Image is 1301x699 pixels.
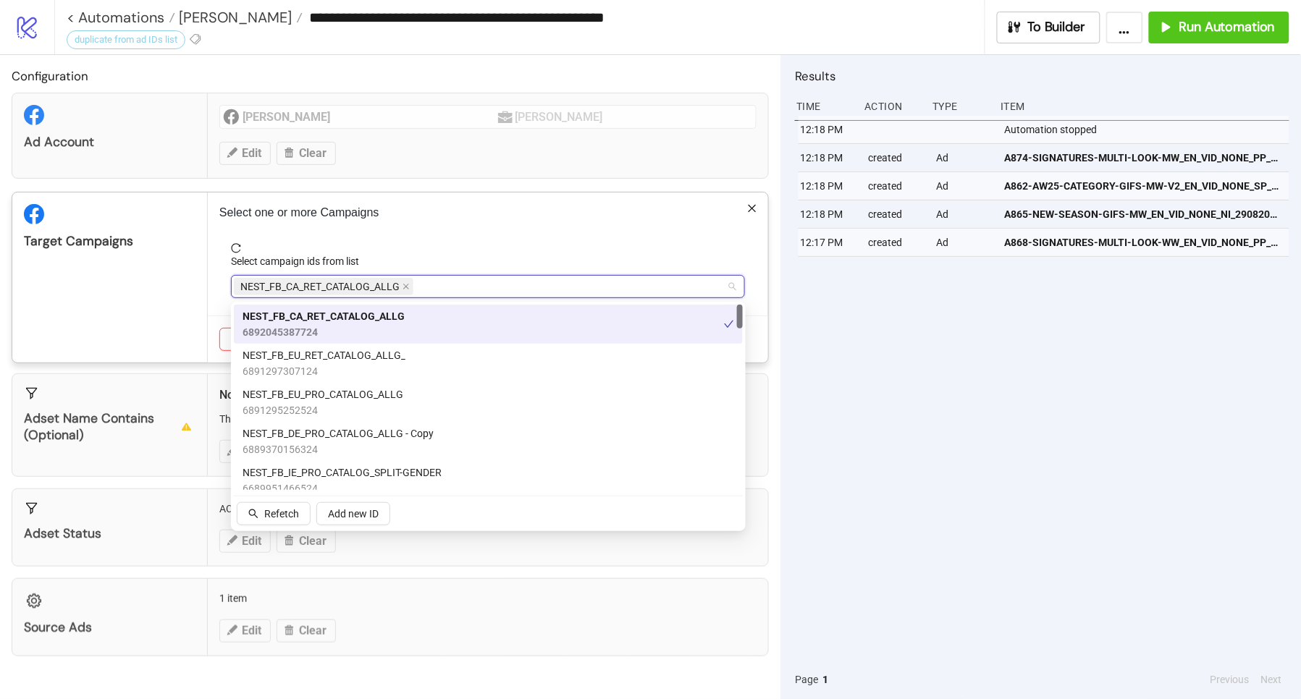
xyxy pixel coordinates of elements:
[799,144,856,171] div: 12:18 PM
[1004,206,1283,222] span: A865-NEW-SEASON-GIFS-MW_EN_VID_NONE_NI_29082025_M_CC_SC24_USP11_AW25_
[248,509,258,519] span: search
[243,308,405,324] span: NEST_FB_CA_RET_CATALOG_ALLG
[328,508,379,520] span: Add new ID
[243,465,442,480] span: NEST_FB_IE_PRO_CATALOG_SPLIT-GENDER
[234,305,743,344] div: NEST_FB_CA_RET_CATALOG_ALLG
[1004,144,1283,171] a: A874-SIGNATURES-MULTI-LOOK-MW_EN_VID_NONE_PP_29082025_M_CC_SC13_USP8_AW25-LO-FI_
[799,200,856,228] div: 12:18 PM
[795,67,1289,85] h2: Results
[175,10,303,25] a: [PERSON_NAME]
[240,279,400,295] span: NEST_FB_CA_RET_CATALOG_ALLG
[234,422,743,461] div: NEST_FB_DE_PRO_CATALOG_ALLG - Copy
[12,67,769,85] h2: Configuration
[1149,12,1289,43] button: Run Automation
[1004,234,1283,250] span: A868-SIGNATURES-MULTI-LOOK-WW_EN_VID_NONE_PP_29082025_F_CC_SC13_USP8_AW25-LO-FI_
[1206,672,1254,687] button: Previous
[867,172,925,200] div: created
[867,229,925,256] div: created
[175,8,292,27] span: [PERSON_NAME]
[795,93,853,120] div: Time
[1004,229,1283,256] a: A868-SIGNATURES-MULTI-LOOK-WW_EN_VID_NONE_PP_29082025_F_CC_SC13_USP8_AW25-LO-FI_
[234,461,743,500] div: NEST_FB_IE_PRO_CATALOG_SPLIT-GENDER
[1004,200,1283,228] a: A865-NEW-SEASON-GIFS-MW_EN_VID_NONE_NI_29082025_M_CC_SC24_USP11_AW25_
[799,116,856,143] div: 12:18 PM
[243,402,403,418] span: 6891295252524
[818,672,833,687] button: 1
[243,425,434,441] span: NEST_FB_DE_PRO_CATALOG_ALLG - Copy
[243,386,403,402] span: NEST_FB_EU_PRO_CATALOG_ALLG
[231,253,369,269] label: Select campaign ids from list
[234,344,743,383] div: NEST_FB_EU_RET_CATALOG_ALLG_
[243,441,434,457] span: 6889370156324
[931,93,989,120] div: Type
[935,144,993,171] div: Ad
[999,93,1289,120] div: Item
[799,229,856,256] div: 12:17 PM
[264,508,299,520] span: Refetch
[1257,672,1287,687] button: Next
[67,30,185,49] div: duplicate from ad IDs list
[234,278,413,295] span: NEST_FB_CA_RET_CATALOG_ALLG
[24,233,195,250] div: Target Campaigns
[799,172,856,200] div: 12:18 PM
[795,672,818,687] span: Page
[403,283,410,290] span: close
[243,480,442,496] span: 6689951466524
[237,502,311,525] button: Refetch
[867,144,925,171] div: created
[231,243,745,253] span: reload
[867,200,925,228] div: created
[935,200,993,228] div: Ad
[935,172,993,200] div: Ad
[316,502,390,525] button: Add new ID
[416,278,437,295] input: Select campaign ids from list
[243,363,405,379] span: 6891297307124
[219,204,757,221] p: Select one or more Campaigns
[243,324,405,340] span: 6892045387724
[67,10,175,25] a: < Automations
[1028,19,1086,35] span: To Builder
[863,93,921,120] div: Action
[219,328,273,351] button: Cancel
[724,319,734,329] span: check
[1003,116,1293,143] div: Automation stopped
[234,383,743,422] div: NEST_FB_EU_PRO_CATALOG_ALLG
[1004,150,1283,166] span: A874-SIGNATURES-MULTI-LOOK-MW_EN_VID_NONE_PP_29082025_M_CC_SC13_USP8_AW25-LO-FI_
[1004,178,1283,194] span: A862-AW25-CATEGORY-GIFS-MW-V2_EN_VID_NONE_SP_29082025_M_CC_SC1_USP11_AW25_
[747,203,757,213] span: close
[243,347,405,363] span: NEST_FB_EU_RET_CATALOG_ALLG_
[935,229,993,256] div: Ad
[1004,172,1283,200] a: A862-AW25-CATEGORY-GIFS-MW-V2_EN_VID_NONE_SP_29082025_M_CC_SC1_USP11_AW25_
[1106,12,1143,43] button: ...
[1179,19,1275,35] span: Run Automation
[997,12,1101,43] button: To Builder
